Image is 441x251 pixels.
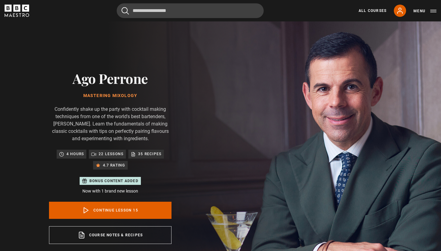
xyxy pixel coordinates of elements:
svg: BBC Maestro [5,5,29,17]
a: All Courses [359,8,386,13]
button: Toggle navigation [413,8,436,14]
p: 22 lessons [99,151,123,157]
p: Confidently shake up the party with cocktail making techniques from one of the world's best barte... [49,106,171,142]
p: 4 hours [66,151,84,157]
p: 35 recipes [138,151,161,157]
p: 4.7 rating [103,162,125,168]
button: Submit the search query [122,7,129,15]
h1: Mastering Mixology [49,93,171,98]
a: Course notes & recipes [49,226,171,244]
input: Search [117,3,264,18]
p: Bonus content added [89,178,138,184]
h2: Ago Perrone [49,70,171,86]
p: Now with 1 brand new lesson [49,188,171,194]
a: Continue lesson 15 [49,202,171,219]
